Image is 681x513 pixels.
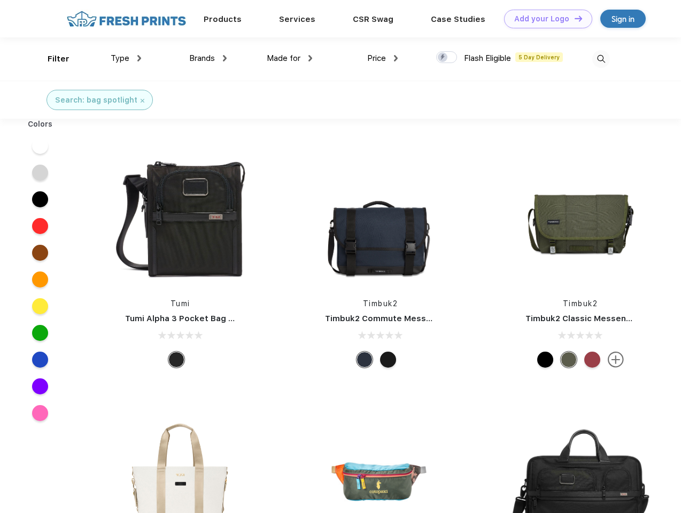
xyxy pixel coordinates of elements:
span: Price [367,53,386,63]
img: more.svg [608,352,624,368]
a: Sign in [600,10,646,28]
a: Timbuk2 [363,299,398,308]
div: Eco Nautical [357,352,373,368]
img: dropdown.png [308,55,312,61]
img: func=resize&h=266 [509,145,652,287]
span: Flash Eligible [464,53,511,63]
a: Timbuk2 [563,299,598,308]
img: dropdown.png [394,55,398,61]
img: dropdown.png [223,55,227,61]
img: dropdown.png [137,55,141,61]
div: Eco Bookish [584,352,600,368]
div: Add your Logo [514,14,569,24]
div: Black [168,352,184,368]
div: Eco Black [380,352,396,368]
img: filter_cancel.svg [141,99,144,103]
img: fo%20logo%202.webp [64,10,189,28]
span: 5 Day Delivery [515,52,563,62]
img: desktop_search.svg [592,50,610,68]
a: Tumi [171,299,190,308]
span: Made for [267,53,300,63]
div: Colors [20,119,61,130]
div: Eco Army [561,352,577,368]
img: DT [575,15,582,21]
img: func=resize&h=266 [109,145,251,287]
a: Timbuk2 Commute Messenger Bag [325,314,468,323]
a: Tumi Alpha 3 Pocket Bag Small [125,314,250,323]
span: Brands [189,53,215,63]
a: Timbuk2 Classic Messenger Bag [525,314,658,323]
span: Type [111,53,129,63]
div: Search: bag spotlight [55,95,137,106]
div: Eco Black [537,352,553,368]
div: Sign in [612,13,634,25]
a: Products [204,14,242,24]
img: func=resize&h=266 [309,145,451,287]
div: Filter [48,53,69,65]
